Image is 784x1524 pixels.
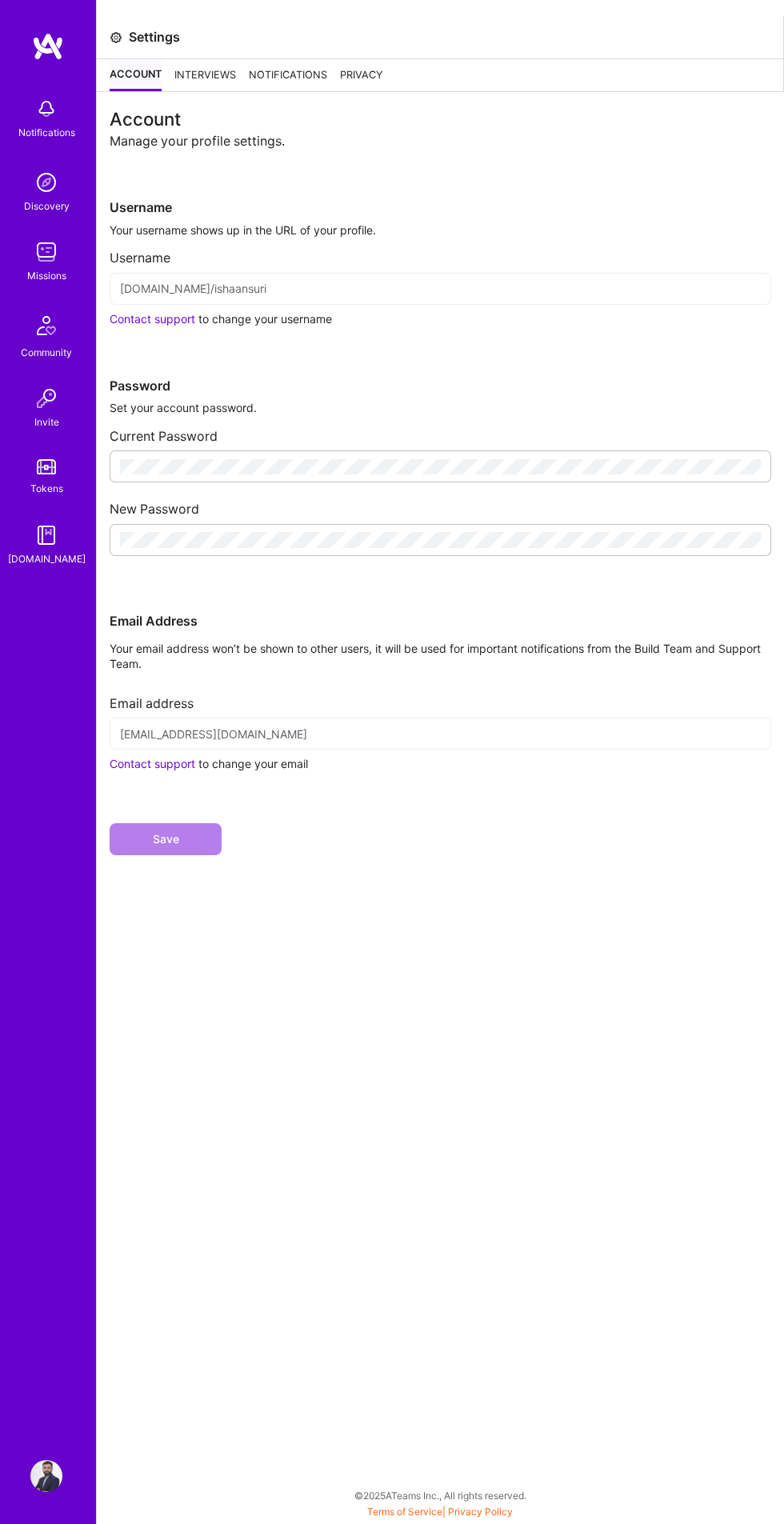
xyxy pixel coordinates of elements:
div: © 2025 ATeams Inc., All rights reserved. [96,1476,784,1516]
div: Password [110,327,771,394]
div: Missions [27,268,66,284]
img: teamwork [30,236,62,268]
p: Your email address won’t be shown to other users, it will be used for important notifications fro... [110,641,771,672]
div: Tokens [30,481,63,497]
div: Username [110,238,771,266]
img: Community [27,306,66,345]
div: Notifications [249,59,327,91]
div: Notifications [18,125,75,141]
a: Terms of Service [367,1506,442,1518]
div: Username [110,149,771,216]
span: | [367,1506,513,1518]
div: Manage your profile settings. [110,134,771,150]
div: Email Address [110,562,771,630]
img: Invite [30,382,62,414]
div: Community [21,345,72,361]
div: Account [110,111,771,127]
div: Account [110,59,162,91]
div: Discovery [24,198,70,214]
div: Interviews [174,59,236,91]
div: [DOMAIN_NAME] [8,551,86,567]
img: tokens [37,459,56,474]
a: Contact support [110,312,195,326]
div: Privacy [340,59,383,91]
a: Contact support [110,757,195,770]
img: bell [30,93,62,125]
div: Settings [129,30,180,46]
button: Save [110,823,222,855]
img: User Avatar [30,1460,62,1492]
div: to change your email [110,756,771,772]
div: Set your account password. [110,400,771,416]
a: User Avatar [26,1460,66,1492]
div: New Password [110,489,771,518]
i: icon Settings [110,31,122,44]
div: Email address [110,683,771,712]
img: guide book [30,519,62,551]
div: to change your username [110,311,771,327]
div: Invite [34,414,59,430]
img: logo [32,32,64,61]
div: Your username shows up in the URL of your profile. [110,222,771,238]
a: Privacy Policy [448,1506,513,1518]
div: Current Password [110,416,771,445]
img: discovery [30,166,62,198]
